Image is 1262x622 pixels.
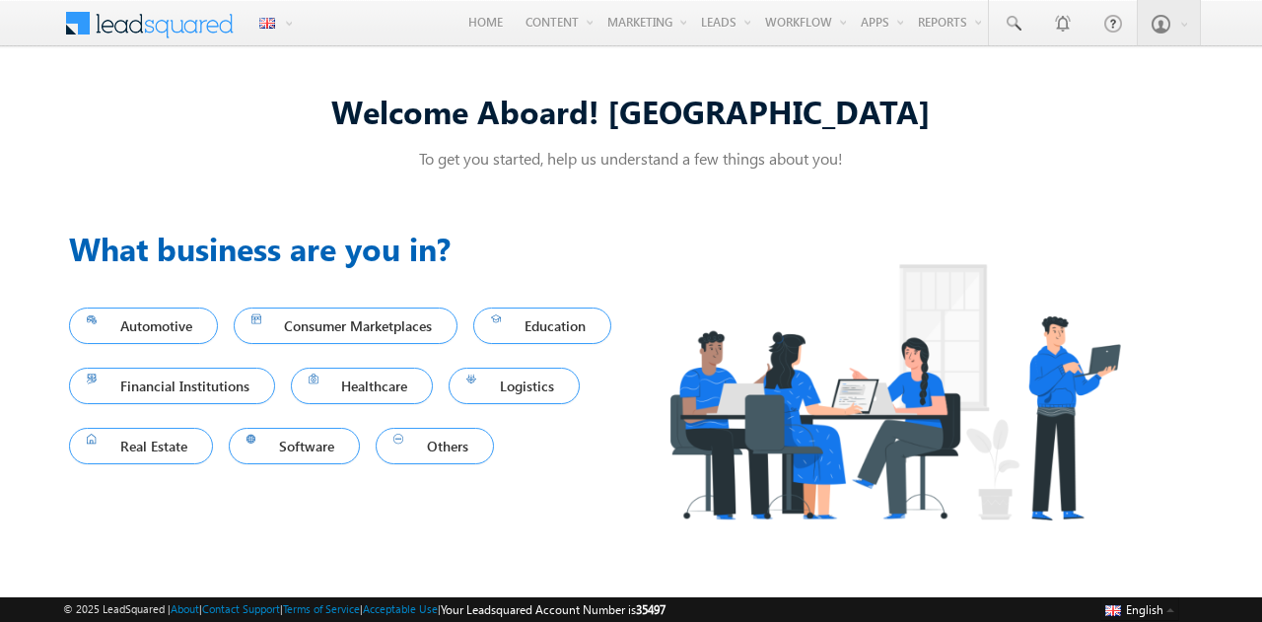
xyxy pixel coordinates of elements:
a: Terms of Service [283,602,360,615]
span: Others [393,433,476,459]
a: Contact Support [202,602,280,615]
a: About [171,602,199,615]
span: English [1126,602,1163,617]
span: 35497 [636,602,666,617]
a: Acceptable Use [363,602,438,615]
span: Your Leadsquared Account Number is [441,602,666,617]
span: Financial Institutions [87,373,257,399]
span: © 2025 LeadSquared | | | | | [63,600,666,619]
span: Real Estate [87,433,195,459]
div: Welcome Aboard! [GEOGRAPHIC_DATA] [69,90,1193,132]
span: Consumer Marketplaces [251,312,441,339]
button: English [1100,597,1179,621]
span: Healthcare [309,373,416,399]
span: Logistics [466,373,562,399]
span: Software [246,433,343,459]
img: Industry.png [631,225,1157,559]
h3: What business are you in? [69,225,631,272]
span: Automotive [87,312,200,339]
p: To get you started, help us understand a few things about you! [69,148,1193,169]
span: Education [491,312,594,339]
